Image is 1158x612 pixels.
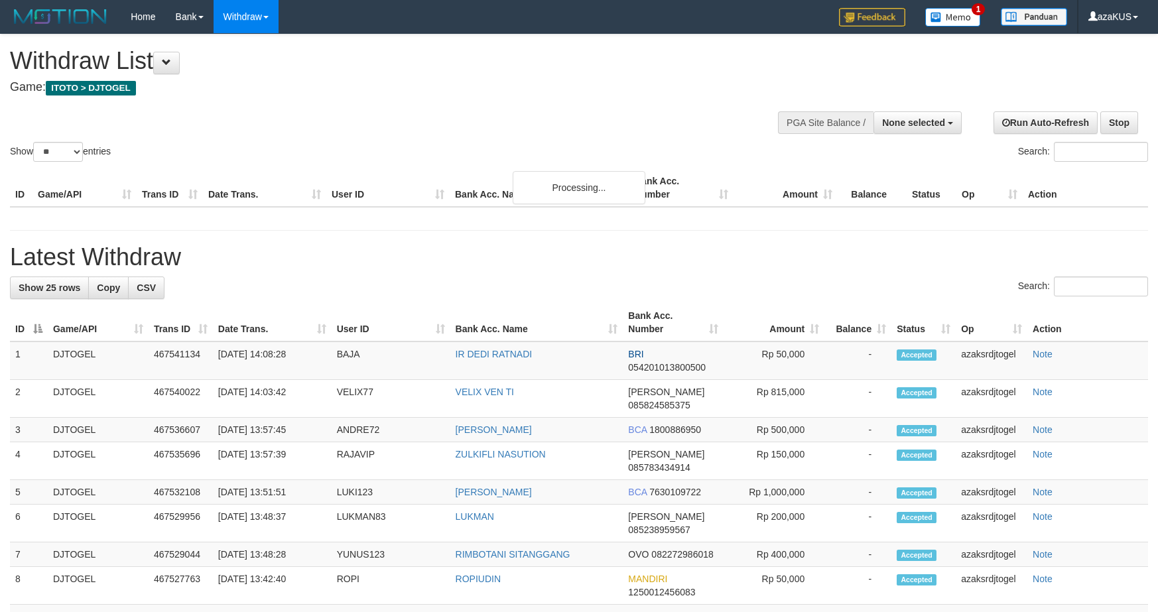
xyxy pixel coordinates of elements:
[724,567,824,605] td: Rp 50,000
[332,304,450,341] th: User ID: activate to sort column ascending
[32,169,137,207] th: Game/API
[456,549,570,560] a: RIMBOTANI SITANGGANG
[1033,387,1053,397] a: Note
[628,462,690,473] span: Copy 085783434914 to clipboard
[897,550,936,561] span: Accepted
[1054,142,1148,162] input: Search:
[128,276,164,299] a: CSV
[628,511,704,522] span: [PERSON_NAME]
[824,304,891,341] th: Balance: activate to sort column ascending
[897,512,936,523] span: Accepted
[137,282,156,293] span: CSV
[907,169,956,207] th: Status
[10,244,1148,271] h1: Latest Withdraw
[838,169,907,207] th: Balance
[956,505,1027,542] td: azaksrdjtogel
[897,450,936,461] span: Accepted
[839,8,905,27] img: Feedback.jpg
[149,442,213,480] td: 467535696
[48,380,149,418] td: DJTOGEL
[48,480,149,505] td: DJTOGEL
[1018,142,1148,162] label: Search:
[824,442,891,480] td: -
[1033,511,1053,522] a: Note
[628,400,690,410] span: Copy 085824585375 to clipboard
[332,542,450,567] td: YUNUS123
[628,487,647,497] span: BCA
[48,304,149,341] th: Game/API: activate to sort column ascending
[456,511,494,522] a: LUKMAN
[724,542,824,567] td: Rp 400,000
[778,111,873,134] div: PGA Site Balance /
[956,341,1027,380] td: azaksrdjtogel
[513,171,645,204] div: Processing...
[956,567,1027,605] td: azaksrdjtogel
[213,480,332,505] td: [DATE] 13:51:51
[956,380,1027,418] td: azaksrdjtogel
[450,304,623,341] th: Bank Acc. Name: activate to sort column ascending
[1023,169,1148,207] th: Action
[824,341,891,380] td: -
[46,81,136,95] span: ITOTO > DJTOGEL
[724,505,824,542] td: Rp 200,000
[19,282,80,293] span: Show 25 rows
[332,505,450,542] td: LUKMAN83
[824,418,891,442] td: -
[213,442,332,480] td: [DATE] 13:57:39
[897,387,936,398] span: Accepted
[724,480,824,505] td: Rp 1,000,000
[897,349,936,361] span: Accepted
[1033,549,1053,560] a: Note
[824,505,891,542] td: -
[213,418,332,442] td: [DATE] 13:57:45
[213,304,332,341] th: Date Trans.: activate to sort column ascending
[925,8,981,27] img: Button%20Memo.svg
[326,169,450,207] th: User ID
[10,567,48,605] td: 8
[956,418,1027,442] td: azaksrdjtogel
[10,505,48,542] td: 6
[629,169,734,207] th: Bank Acc. Number
[88,276,129,299] a: Copy
[10,341,48,380] td: 1
[972,3,986,15] span: 1
[213,380,332,418] td: [DATE] 14:03:42
[1018,276,1148,296] label: Search:
[149,505,213,542] td: 467529956
[149,304,213,341] th: Trans ID: activate to sort column ascending
[332,418,450,442] td: ANDRE72
[824,567,891,605] td: -
[824,480,891,505] td: -
[456,449,546,459] a: ZULKIFLI NASUTION
[1001,8,1067,26] img: panduan.png
[882,117,945,128] span: None selected
[456,487,532,497] a: [PERSON_NAME]
[10,169,32,207] th: ID
[956,442,1027,480] td: azaksrdjtogel
[456,349,533,359] a: IR DEDI RATNADI
[724,304,824,341] th: Amount: activate to sort column ascending
[628,387,704,397] span: [PERSON_NAME]
[456,387,514,397] a: VELIX VEN TI
[33,142,83,162] select: Showentries
[10,380,48,418] td: 2
[1033,574,1053,584] a: Note
[734,169,838,207] th: Amount
[1027,304,1148,341] th: Action
[149,567,213,605] td: 467527763
[649,487,701,497] span: Copy 7630109722 to clipboard
[956,480,1027,505] td: azaksrdjtogel
[450,169,629,207] th: Bank Acc. Name
[628,449,704,459] span: [PERSON_NAME]
[48,567,149,605] td: DJTOGEL
[10,442,48,480] td: 4
[213,542,332,567] td: [DATE] 13:48:28
[1100,111,1138,134] a: Stop
[10,81,759,94] h4: Game:
[649,424,701,435] span: Copy 1800886950 to clipboard
[332,442,450,480] td: RAJAVIP
[97,282,120,293] span: Copy
[10,304,48,341] th: ID: activate to sort column descending
[332,480,450,505] td: LUKI123
[149,380,213,418] td: 467540022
